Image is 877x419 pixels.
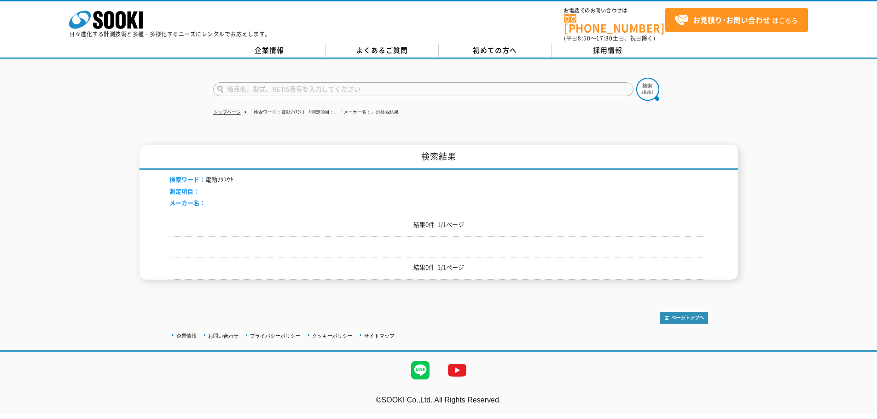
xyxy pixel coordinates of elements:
input: 商品名、型式、NETIS番号を入力してください [213,82,633,96]
h1: 検索結果 [139,145,738,170]
a: 企業情報 [176,333,197,339]
a: 企業情報 [213,44,326,57]
img: LINE [402,352,439,389]
strong: お見積り･お問い合わせ [693,14,770,25]
a: 採用情報 [552,44,664,57]
span: メーカー名： [169,198,205,207]
p: 結果0件 1/1ページ [169,263,708,272]
span: (平日 ～ 土日、祝日除く) [564,34,655,42]
a: テストMail [842,405,877,413]
span: 測定項目： [169,187,199,195]
p: 結果0件 1/1ページ [169,220,708,230]
span: 検索ワード： [169,175,205,184]
span: 初めての方へ [473,45,517,55]
a: お問い合わせ [208,333,238,339]
img: btn_search.png [636,78,659,101]
span: お電話でのお問い合わせは [564,8,665,13]
p: 日々進化する計測技術と多種・多様化するニーズにレンタルでお応えします。 [69,31,271,37]
a: よくあるご質問 [326,44,439,57]
img: YouTube [439,352,476,389]
a: トップページ [213,109,241,115]
span: 17:30 [596,34,613,42]
a: プライバシーポリシー [250,333,301,339]
li: 「検索ワード：電動ｿｳﾌｳｷ」「測定項目：」「メーカー名：」の検索結果 [242,108,399,117]
img: トップページへ [660,312,708,324]
li: 電動ｿｳﾌｳｷ [169,175,233,184]
a: お見積り･お問い合わせはこちら [665,8,808,32]
a: サイトマップ [364,333,395,339]
span: 8:50 [578,34,591,42]
a: クッキーポリシー [312,333,353,339]
a: 初めての方へ [439,44,552,57]
span: はこちら [674,13,798,27]
a: [PHONE_NUMBER] [564,14,665,33]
